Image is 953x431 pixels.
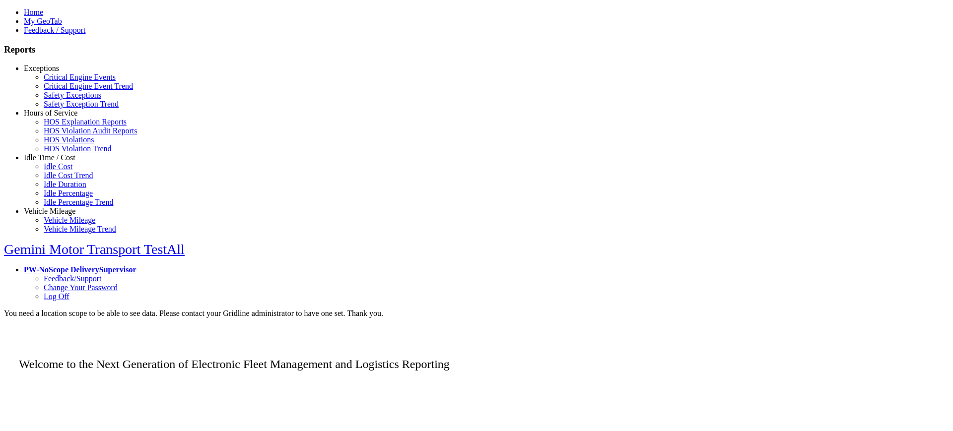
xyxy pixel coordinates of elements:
a: Feedback/Support [44,274,101,283]
a: Idle Time / Cost [24,153,75,162]
a: Vehicle Mileage [44,216,95,224]
a: Log Off [44,292,69,301]
a: Idle Cost [44,162,72,171]
a: HOS Violations [44,135,94,144]
a: Safety Exceptions [44,91,101,99]
p: Welcome to the Next Generation of Electronic Fleet Management and Logistics Reporting [4,343,949,371]
a: Idle Percentage Trend [44,198,113,206]
a: Idle Cost Trend [44,171,93,180]
a: PW-NoScope DeliverySupervisor [24,265,136,274]
a: Vehicle Mileage Trend [44,225,116,233]
a: HOS Violation Trend [44,144,112,153]
a: Safety Exception Trend [44,100,119,108]
a: Gemini Motor Transport TestAll [4,242,185,257]
a: Critical Engine Event Trend [44,82,133,90]
a: Vehicle Mileage [24,207,75,215]
a: Change Your Password [44,283,118,292]
div: You need a location scope to be able to see data. Please contact your Gridline administrator to h... [4,309,949,318]
a: HOS Explanation Reports [44,118,127,126]
a: Home [24,8,43,16]
a: Hours of Service [24,109,77,117]
a: Exceptions [24,64,59,72]
a: Idle Percentage [44,189,93,197]
a: My GeoTab [24,17,62,25]
a: Feedback / Support [24,26,85,34]
a: HOS Violation Audit Reports [44,126,137,135]
a: Idle Duration [44,180,86,188]
h3: Reports [4,44,949,55]
a: Critical Engine Events [44,73,116,81]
